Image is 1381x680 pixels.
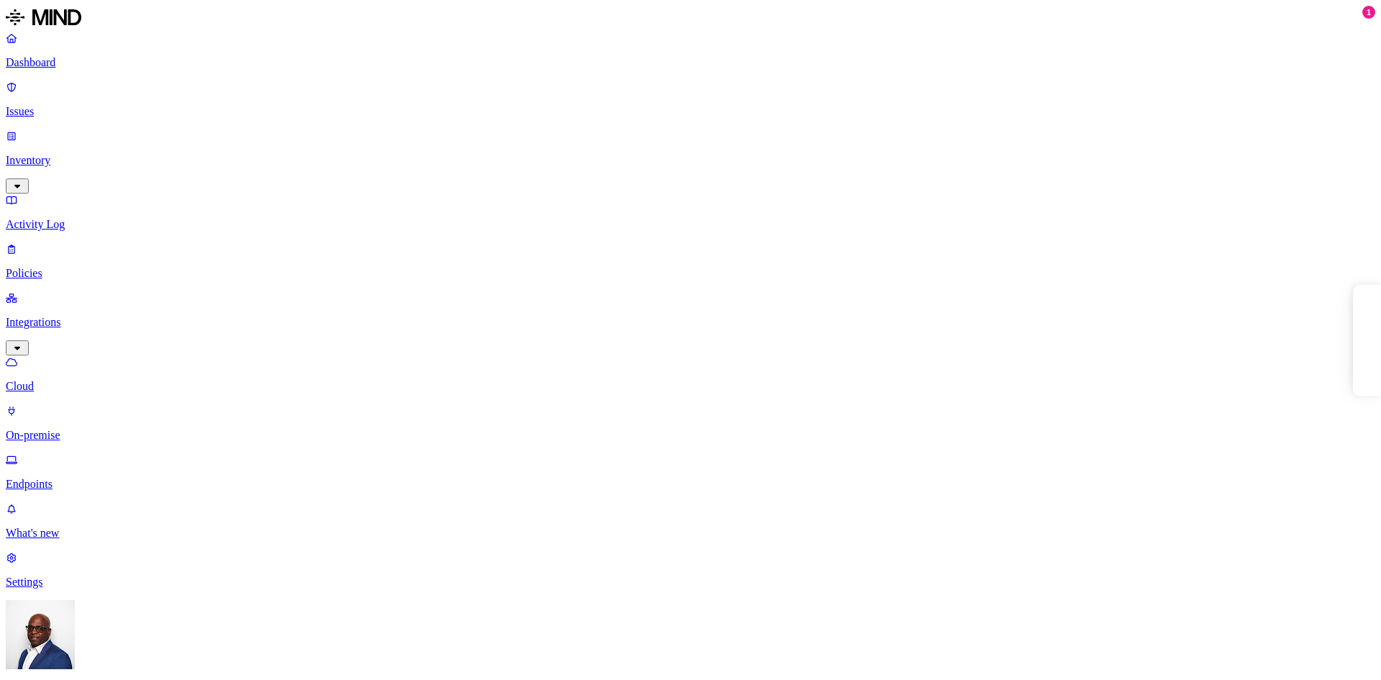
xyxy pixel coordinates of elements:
a: Dashboard [6,32,1375,69]
a: Policies [6,242,1375,280]
a: Integrations [6,291,1375,353]
a: Inventory [6,130,1375,191]
p: Cloud [6,380,1375,393]
p: Settings [6,576,1375,589]
p: Integrations [6,316,1375,329]
a: Cloud [6,355,1375,393]
img: MIND [6,6,81,29]
p: Dashboard [6,56,1375,69]
a: What's new [6,502,1375,540]
p: Issues [6,105,1375,118]
a: Endpoints [6,453,1375,491]
a: Issues [6,81,1375,118]
a: MIND [6,6,1375,32]
p: Activity Log [6,218,1375,231]
p: On-premise [6,429,1375,442]
a: Activity Log [6,194,1375,231]
div: 1 [1362,6,1375,19]
p: Policies [6,267,1375,280]
p: Endpoints [6,478,1375,491]
p: Inventory [6,154,1375,167]
img: Gregory Thomas [6,600,75,669]
p: What's new [6,527,1375,540]
a: Settings [6,551,1375,589]
a: On-premise [6,404,1375,442]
